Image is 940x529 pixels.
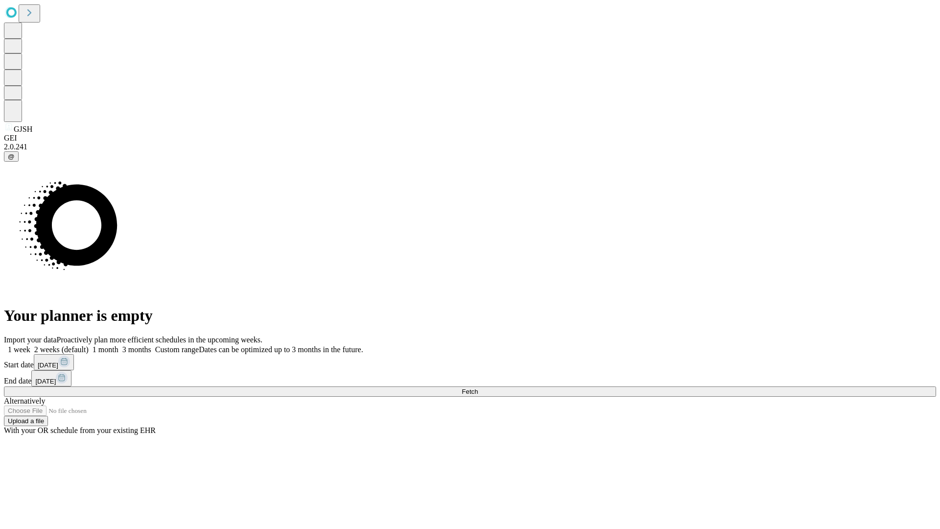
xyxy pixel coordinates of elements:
span: 1 week [8,345,30,354]
div: 2.0.241 [4,143,936,151]
span: With your OR schedule from your existing EHR [4,426,156,434]
div: End date [4,370,936,386]
span: Custom range [155,345,199,354]
button: Fetch [4,386,936,397]
button: @ [4,151,19,162]
span: Proactively plan more efficient schedules in the upcoming weeks. [57,336,262,344]
span: Dates can be optimized up to 3 months in the future. [199,345,363,354]
span: [DATE] [38,361,58,369]
div: GEI [4,134,936,143]
span: 1 month [93,345,118,354]
div: Start date [4,354,936,370]
button: [DATE] [31,370,71,386]
button: Upload a file [4,416,48,426]
span: Import your data [4,336,57,344]
span: @ [8,153,15,160]
span: 3 months [122,345,151,354]
span: Alternatively [4,397,45,405]
span: [DATE] [35,378,56,385]
h1: Your planner is empty [4,307,936,325]
span: Fetch [462,388,478,395]
button: [DATE] [34,354,74,370]
span: 2 weeks (default) [34,345,89,354]
span: GJSH [14,125,32,133]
